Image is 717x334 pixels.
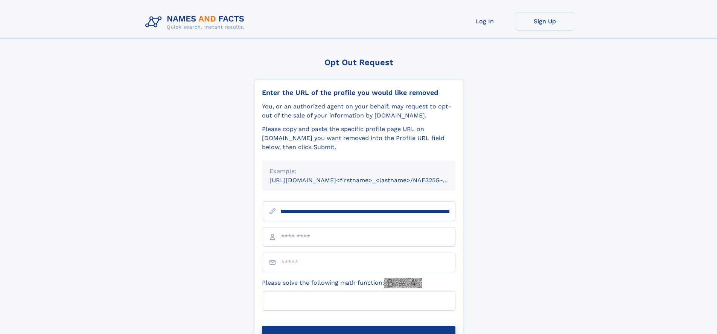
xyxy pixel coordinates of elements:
[455,12,515,31] a: Log In
[262,88,455,97] div: Enter the URL of the profile you would like removed
[269,177,470,184] small: [URL][DOMAIN_NAME]<firstname>_<lastname>/NAF325G-xxxxxxxx
[142,12,251,32] img: Logo Names and Facts
[262,125,455,152] div: Please copy and paste the specific profile page URL on [DOMAIN_NAME] you want removed into the Pr...
[262,102,455,120] div: You, or an authorized agent on your behalf, may request to opt-out of the sale of your informatio...
[515,12,575,31] a: Sign Up
[254,58,463,67] div: Opt Out Request
[262,278,422,288] label: Please solve the following math function:
[269,167,448,176] div: Example:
